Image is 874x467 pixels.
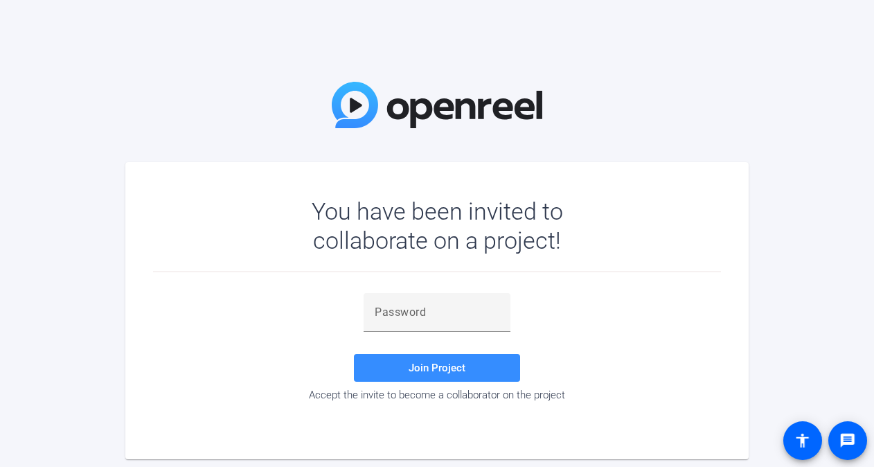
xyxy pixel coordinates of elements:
[271,197,603,255] div: You have been invited to collaborate on a project!
[409,362,465,374] span: Join Project
[839,432,856,449] mat-icon: message
[153,389,721,401] div: Accept the invite to become a collaborator on the project
[332,82,542,128] img: OpenReel Logo
[794,432,811,449] mat-icon: accessibility
[375,304,499,321] input: Password
[354,354,520,382] button: Join Project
